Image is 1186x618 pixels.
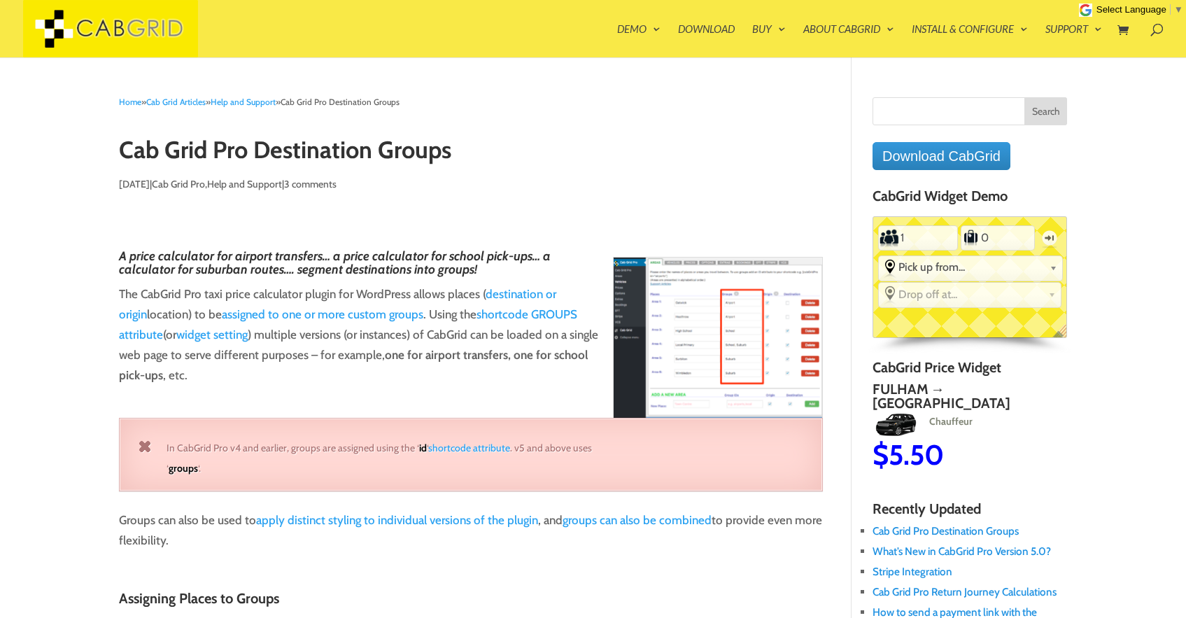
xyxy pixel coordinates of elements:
[119,178,150,190] span: [DATE]
[119,137,824,170] h1: Cab Grid Pro Destination Groups
[873,360,1067,382] h4: CabGrid Price Widget
[207,178,282,190] a: Help and Support
[1038,222,1061,253] label: One-way
[617,24,661,57] a: Demo
[898,288,1043,301] span: Drop off at...
[119,97,400,107] span: » » »
[1024,97,1068,125] input: Search
[880,227,898,249] label: Number of Passengers
[1059,437,1075,472] span: $
[119,248,551,278] em: A price calculator for airport transfers… a price calculator for school pick-ups… a calculator fo...
[428,442,510,454] a: shortcode attribute
[1096,4,1166,15] span: Select Language
[120,419,823,491] div: In CabGrid Pro v4 and earlier, groups are assigned using the ‘ ‘ . v5 and above uses ‘ ‘.
[912,24,1028,57] a: Install & Configure
[865,382,1059,410] h2: Fulham → [GEOGRAPHIC_DATA]
[879,256,1062,279] div: Select the place the starting address falls within
[899,227,938,249] input: Number of Passengers
[152,178,205,190] a: Cab Grid Pro
[914,415,965,428] span: Chauffeur
[1059,414,1106,436] img: Minibus
[256,513,538,527] a: apply distinct styling to individual versions of the plugin
[980,227,1015,249] input: Number of Suitcases
[873,501,1067,524] h4: Recently Updated
[865,414,912,436] img: Chauffeur
[898,260,1044,274] span: Pick up from...
[873,142,1010,170] a: Download CabGrid
[678,24,735,57] a: Download
[803,24,894,57] a: About CabGrid
[962,227,980,249] label: Number of Suitcases
[284,178,337,190] a: 3 comments
[119,174,824,205] p: | , |
[1045,24,1102,57] a: Support
[865,437,881,472] span: $
[1174,4,1183,15] span: ▼
[176,328,248,342] a: widget setting
[169,462,198,475] strong: groups
[873,565,952,578] a: Stripe Integration
[23,20,198,34] a: CabGrid Taxi Plugin
[563,513,712,527] a: groups can also be combined
[119,97,141,107] a: Home
[119,284,824,417] p: The CabGrid Pro taxi price calculator plugin for WordPress allows places ( location) to be . Usin...
[873,524,1019,538] a: Cab Grid Pro Destination Groups
[879,283,1061,305] div: Select the place the destination address is within
[1096,4,1183,15] a: Select Language​
[146,97,206,107] a: Cab Grid Articles
[119,287,556,321] a: destination or origin
[873,545,1051,558] a: What’s New in CabGrid Pro Version 5.0?
[119,549,824,613] h3: Assigning Places to Groups
[281,97,400,107] span: Cab Grid Pro Destination Groups
[1170,4,1171,15] span: ​
[119,348,588,382] strong: one for airport transfers, one for school pick-ups
[613,257,823,452] img: Cab Grid Groups
[865,382,1059,469] a: Fulham → [GEOGRAPHIC_DATA]ChauffeurChauffeur$5.50
[1048,322,1077,351] span: English
[222,307,423,321] a: assigned to one or more custom groups
[211,97,276,107] a: Help and Support
[881,437,936,472] span: 5.50
[873,188,1067,211] h4: CabGrid Widget Demo
[752,24,786,57] a: Buy
[119,510,824,563] p: Groups can also be used to , and to provide even more flexibility.
[419,442,427,454] strong: id
[873,585,1057,598] a: Cab Grid Pro Return Journey Calculations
